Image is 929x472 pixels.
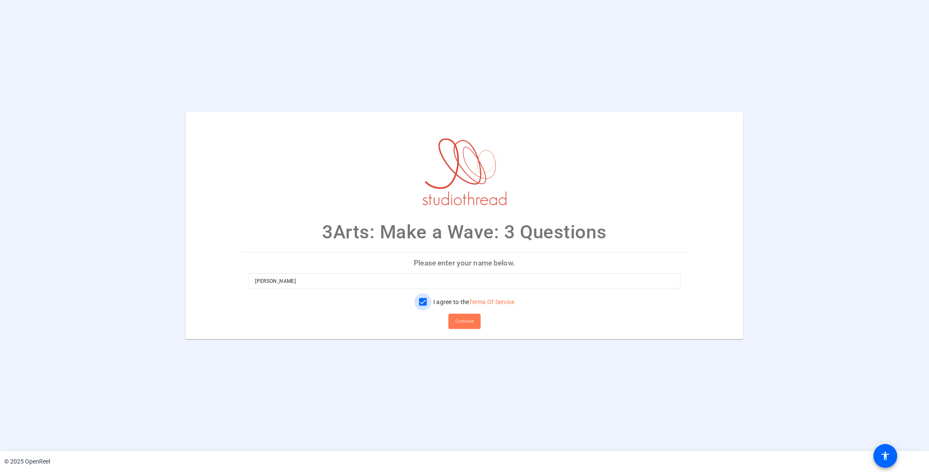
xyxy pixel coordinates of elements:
img: company-logo [422,120,507,205]
a: Terms Of Service [469,299,514,305]
span: Continue [455,315,474,328]
p: 3Arts: Make a Wave: 3 Questions [322,218,607,246]
div: © 2025 OpenReel [4,457,50,466]
mat-icon: accessibility [880,451,890,461]
label: I agree to the [432,298,515,306]
button: Continue [449,314,481,329]
p: Please enter your name below. [241,252,688,273]
input: Enter your name [255,276,674,286]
